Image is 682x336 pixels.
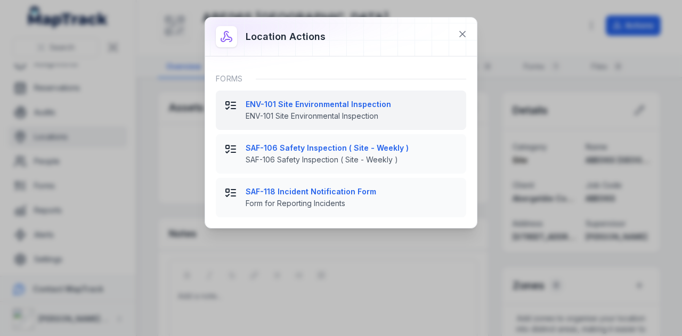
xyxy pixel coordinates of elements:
span: Form for Reporting Incidents [246,198,458,209]
button: ENV-101 Site Environmental InspectionENV-101 Site Environmental Inspection [216,91,466,130]
button: SAF-118 Incident Notification FormForm for Reporting Incidents [216,178,466,217]
div: Forms [216,67,466,91]
span: SAF-106 Safety Inspection ( Site - Weekly ) [246,154,458,165]
strong: SAF-118 Incident Notification Form [246,186,458,197]
strong: SAF-106 Safety Inspection ( Site - Weekly ) [246,143,458,153]
span: ENV-101 Site Environmental Inspection [246,111,458,121]
h3: Location actions [246,29,326,44]
strong: ENV-101 Site Environmental Inspection [246,99,458,110]
button: SAF-106 Safety Inspection ( Site - Weekly )SAF-106 Safety Inspection ( Site - Weekly ) [216,134,466,174]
